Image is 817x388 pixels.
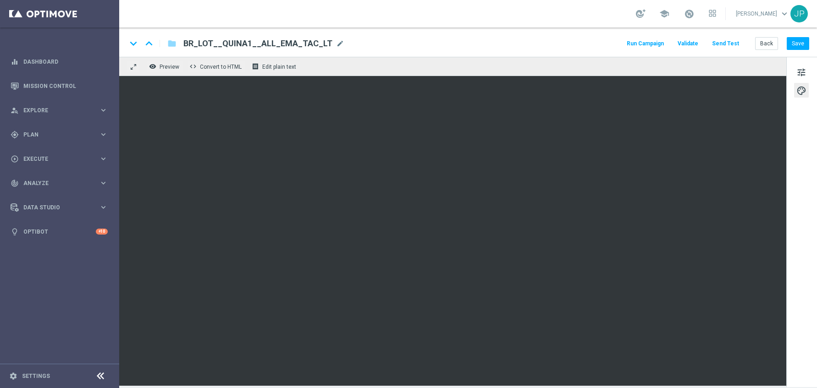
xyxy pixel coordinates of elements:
[23,132,99,137] span: Plan
[787,37,809,50] button: Save
[678,40,698,47] span: Validate
[336,39,344,48] span: mode_edit
[10,180,108,187] button: track_changes Analyze keyboard_arrow_right
[252,63,259,70] i: receipt
[11,179,19,187] i: track_changes
[23,180,99,186] span: Analyze
[9,372,17,380] i: settings
[160,64,179,70] span: Preview
[23,219,96,244] a: Optibot
[10,131,108,138] button: gps_fixed Plan keyboard_arrow_right
[11,228,19,236] i: lightbulb
[262,64,296,70] span: Edit plain text
[711,38,740,50] button: Send Test
[11,155,19,163] i: play_circle_outline
[796,66,806,78] span: tune
[99,179,108,187] i: keyboard_arrow_right
[10,228,108,235] button: lightbulb Optibot +10
[10,155,108,163] button: play_circle_outline Execute keyboard_arrow_right
[11,155,99,163] div: Execute
[11,106,19,115] i: person_search
[796,85,806,97] span: palette
[23,108,99,113] span: Explore
[11,219,108,244] div: Optibot
[99,106,108,115] i: keyboard_arrow_right
[10,58,108,66] button: equalizer Dashboard
[794,65,809,79] button: tune
[23,205,99,210] span: Data Studio
[127,37,140,50] i: keyboard_arrow_down
[11,58,19,66] i: equalizer
[96,229,108,235] div: +10
[23,74,108,98] a: Mission Control
[23,49,108,74] a: Dashboard
[790,5,808,22] div: JP
[11,49,108,74] div: Dashboard
[183,38,332,49] span: BR_LOT__QUINA1__ALL_EMA_TAC_LT
[147,60,183,72] button: remove_red_eye Preview
[10,204,108,211] button: Data Studio keyboard_arrow_right
[200,64,242,70] span: Convert to HTML
[187,60,246,72] button: code Convert to HTML
[11,179,99,187] div: Analyze
[99,154,108,163] i: keyboard_arrow_right
[10,107,108,114] button: person_search Explore keyboard_arrow_right
[149,63,156,70] i: remove_red_eye
[779,9,789,19] span: keyboard_arrow_down
[10,82,108,90] button: Mission Control
[11,106,99,115] div: Explore
[11,131,99,139] div: Plan
[166,36,177,51] button: folder
[167,38,177,49] i: folder
[676,38,700,50] button: Validate
[189,63,197,70] span: code
[22,373,50,379] a: Settings
[735,7,790,21] a: [PERSON_NAME]keyboard_arrow_down
[23,156,99,162] span: Execute
[99,130,108,139] i: keyboard_arrow_right
[99,203,108,212] i: keyboard_arrow_right
[249,60,300,72] button: receipt Edit plain text
[142,37,156,50] i: keyboard_arrow_up
[11,74,108,98] div: Mission Control
[11,131,19,139] i: gps_fixed
[755,37,778,50] button: Back
[625,38,665,50] button: Run Campaign
[11,203,99,212] div: Data Studio
[659,9,669,19] span: school
[794,83,809,98] button: palette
